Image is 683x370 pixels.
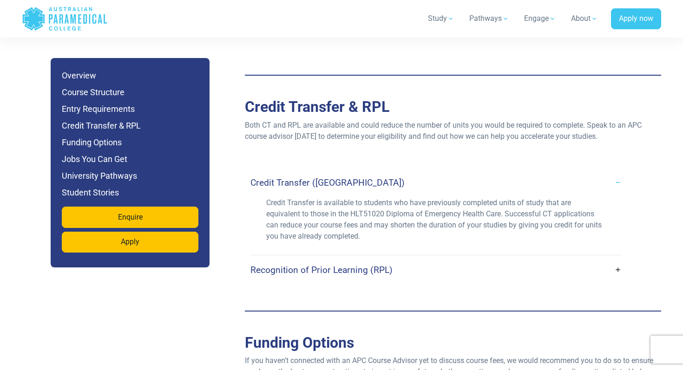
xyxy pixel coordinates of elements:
[250,265,393,275] h4: Recognition of Prior Learning (RPL)
[245,334,661,351] h2: Funding Options
[266,197,606,242] p: Credit Transfer is available to students who have previously completed units of study that are eq...
[611,8,661,30] a: Apply now
[519,6,562,32] a: Engage
[245,120,661,142] p: Both CT and RPL are available and could reduce the number of units you would be required to compl...
[565,6,604,32] a: About
[464,6,515,32] a: Pathways
[422,6,460,32] a: Study
[250,172,622,194] a: Credit Transfer ([GEOGRAPHIC_DATA])
[22,4,108,34] a: Australian Paramedical College
[250,259,622,281] a: Recognition of Prior Learning (RPL)
[250,177,405,188] h4: Credit Transfer ([GEOGRAPHIC_DATA])
[245,98,661,116] h2: Credit Transfer & RPL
